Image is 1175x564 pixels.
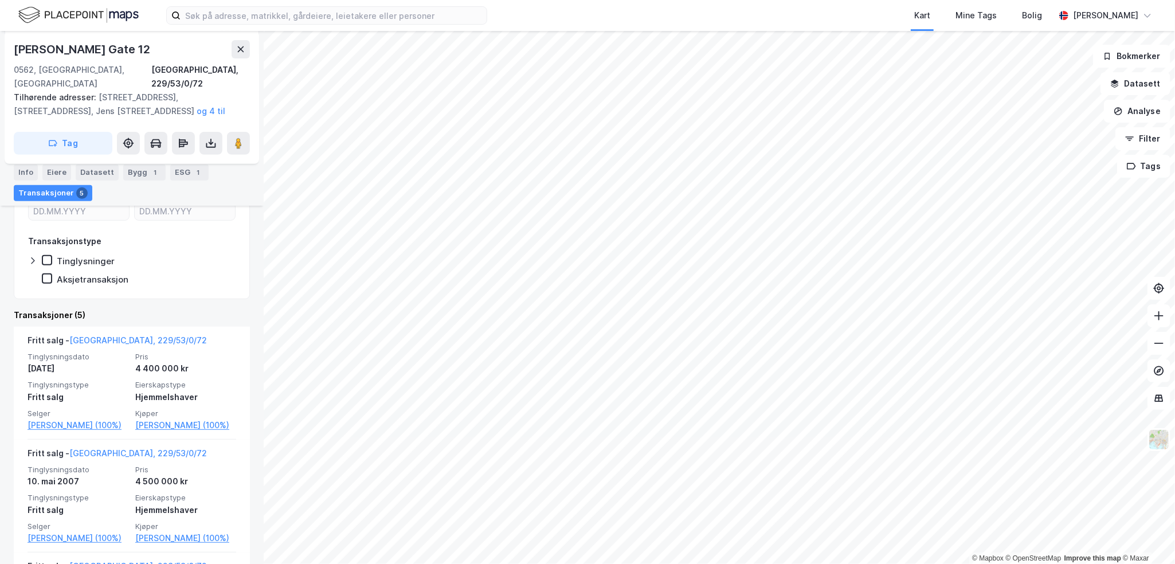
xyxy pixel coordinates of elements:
span: Tinglysningsdato [28,352,128,362]
div: Fritt salg [28,390,128,404]
div: 0562, [GEOGRAPHIC_DATA], [GEOGRAPHIC_DATA] [14,63,151,91]
div: [PERSON_NAME] Gate 12 [14,40,152,58]
button: Bokmerker [1093,45,1170,68]
input: Søk på adresse, matrikkel, gårdeiere, leietakere eller personer [181,7,487,24]
div: 1 [193,166,204,178]
button: Tag [14,132,112,155]
img: logo.f888ab2527a4732fd821a326f86c7f29.svg [18,5,139,25]
div: Fritt salg - [28,334,207,352]
span: Pris [135,465,236,475]
div: 4 400 000 kr [135,362,236,375]
span: Pris [135,352,236,362]
div: Fritt salg - [28,446,207,465]
div: Eiere [42,164,71,180]
div: Kontrollprogram for chat [1118,509,1175,564]
a: [GEOGRAPHIC_DATA], 229/53/0/72 [69,448,207,458]
div: Aksjetransaksjon [57,274,128,285]
div: [GEOGRAPHIC_DATA], 229/53/0/72 [151,63,250,91]
a: [PERSON_NAME] (100%) [135,531,236,545]
span: Kjøper [135,409,236,418]
span: Eierskapstype [135,380,236,390]
a: OpenStreetMap [1006,554,1062,562]
a: [PERSON_NAME] (100%) [28,418,128,432]
input: DD.MM.YYYY [29,203,129,220]
div: Fritt salg [28,503,128,517]
span: Selger [28,522,128,531]
div: Info [14,164,38,180]
button: Tags [1117,155,1170,178]
div: [STREET_ADDRESS], [STREET_ADDRESS], Jens [STREET_ADDRESS] [14,91,241,118]
div: Hjemmelshaver [135,503,236,517]
div: Hjemmelshaver [135,390,236,404]
span: Tinglysningstype [28,493,128,503]
div: Bygg [123,164,166,180]
div: Transaksjoner (5) [14,308,250,322]
button: Analyse [1104,100,1170,123]
div: [PERSON_NAME] [1073,9,1138,22]
span: Kjøper [135,522,236,531]
div: ESG [170,164,209,180]
a: [GEOGRAPHIC_DATA], 229/53/0/72 [69,335,207,345]
div: [DATE] [28,362,128,375]
div: Datasett [76,164,119,180]
div: 5 [76,187,88,198]
a: [PERSON_NAME] (100%) [135,418,236,432]
input: DD.MM.YYYY [135,203,235,220]
span: Tinglysningstype [28,380,128,390]
img: Z [1148,429,1170,451]
div: Tinglysninger [57,256,115,267]
button: Datasett [1100,72,1170,95]
div: Transaksjoner [14,185,92,201]
div: Transaksjonstype [28,234,101,248]
button: Filter [1115,127,1170,150]
a: Mapbox [972,554,1004,562]
div: Kart [914,9,930,22]
div: 1 [150,166,161,178]
div: 4 500 000 kr [135,475,236,488]
span: Tinglysningsdato [28,465,128,475]
span: Tilhørende adresser: [14,92,99,102]
span: Selger [28,409,128,418]
div: Mine Tags [955,9,997,22]
a: Improve this map [1064,554,1121,562]
div: 10. mai 2007 [28,475,128,488]
iframe: Chat Widget [1118,509,1175,564]
span: Eierskapstype [135,493,236,503]
div: Bolig [1022,9,1042,22]
a: [PERSON_NAME] (100%) [28,531,128,545]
